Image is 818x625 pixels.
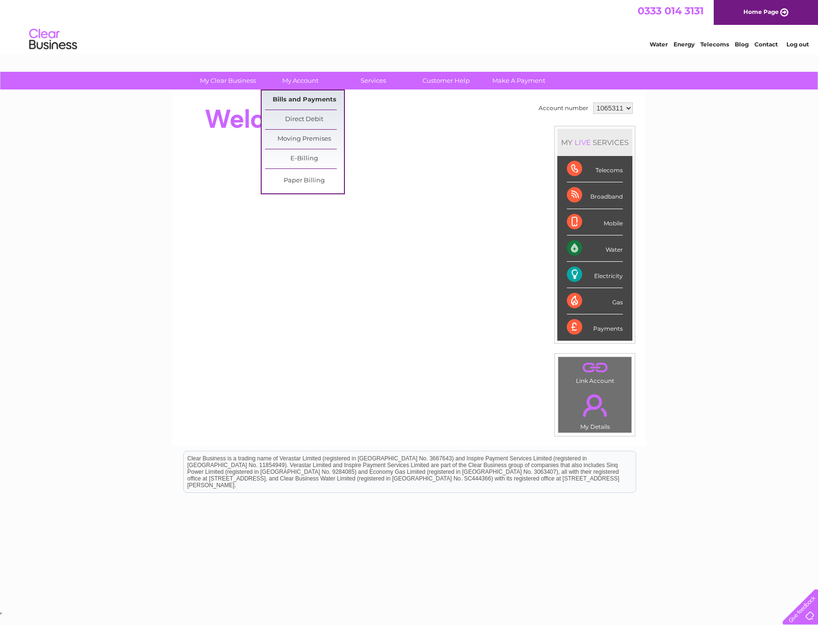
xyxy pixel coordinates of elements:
[786,41,809,48] a: Log out
[567,182,623,209] div: Broadband
[558,386,632,433] td: My Details
[558,357,632,387] td: Link Account
[536,100,591,116] td: Account number
[567,262,623,288] div: Electricity
[265,149,344,168] a: E-Billing
[265,110,344,129] a: Direct Debit
[754,41,778,48] a: Contact
[265,130,344,149] a: Moving Premises
[265,171,344,190] a: Paper Billing
[674,41,695,48] a: Energy
[567,156,623,182] div: Telecoms
[567,235,623,262] div: Water
[567,288,623,314] div: Gas
[188,72,267,89] a: My Clear Business
[650,41,668,48] a: Water
[735,41,749,48] a: Blog
[561,389,629,422] a: .
[557,129,632,156] div: MY SERVICES
[479,72,558,89] a: Make A Payment
[638,5,704,17] a: 0333 014 3131
[334,72,413,89] a: Services
[265,90,344,110] a: Bills and Payments
[567,314,623,340] div: Payments
[561,359,629,376] a: .
[184,5,636,46] div: Clear Business is a trading name of Verastar Limited (registered in [GEOGRAPHIC_DATA] No. 3667643...
[567,209,623,235] div: Mobile
[573,138,593,147] div: LIVE
[29,25,77,54] img: logo.png
[261,72,340,89] a: My Account
[700,41,729,48] a: Telecoms
[407,72,486,89] a: Customer Help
